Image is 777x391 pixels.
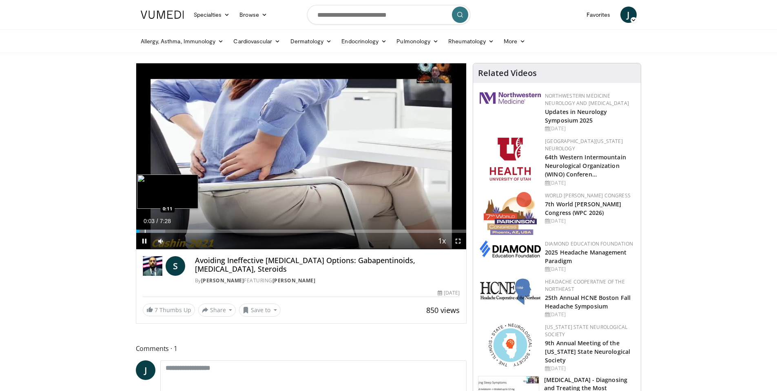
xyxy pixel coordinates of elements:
[392,33,443,49] a: Pulmonology
[545,311,634,318] div: [DATE]
[136,63,467,250] video-js: Video Player
[426,305,460,315] span: 850 views
[545,125,634,132] div: [DATE]
[545,240,633,247] a: Diamond Education Foundation
[545,278,625,293] a: Headache Cooperative of the Northeast
[545,294,631,310] a: 25th Annual HCNE Boston Fall Headache Symposium
[198,304,236,317] button: Share
[545,339,630,364] a: 9th Annual Meeting of the [US_STATE] State Neurological Society
[478,68,537,78] h4: Related Videos
[480,278,541,305] img: 6c52f715-17a6-4da1-9b6c-8aaf0ffc109f.jpg.150x105_q85_autocrop_double_scale_upscale_version-0.2.jpg
[545,324,627,338] a: [US_STATE] State Neurological Society
[307,5,470,25] input: Search topics, interventions
[336,33,392,49] a: Endocrinology
[450,233,466,249] button: Fullscreen
[144,218,155,224] span: 0:03
[545,248,626,265] a: 2025 Headache Management Paradigm
[195,277,460,284] div: By FEATURING
[136,360,155,380] a: J
[195,256,460,274] h4: Avoiding Ineffective [MEDICAL_DATA] Options: Gabapentinoids, [MEDICAL_DATA], Steroids
[286,33,337,49] a: Dermatology
[160,218,171,224] span: 7:28
[545,266,634,273] div: [DATE]
[136,230,467,233] div: Progress Bar
[136,343,467,354] span: Comments 1
[545,217,634,225] div: [DATE]
[545,200,621,217] a: 7th World [PERSON_NAME] Congress (WPC 2026)
[434,233,450,249] button: Playback Rate
[480,92,541,104] img: 2a462fb6-9365-492a-ac79-3166a6f924d8.png.150x105_q85_autocrop_double_scale_upscale_version-0.2.jpg
[136,33,229,49] a: Allergy, Asthma, Immunology
[235,7,272,23] a: Browse
[137,174,198,209] img: image.jpeg
[545,138,623,152] a: [GEOGRAPHIC_DATA][US_STATE] Neurology
[239,304,281,317] button: Save to
[484,192,537,235] img: 16fe1da8-a9a0-4f15-bd45-1dd1acf19c34.png.150x105_q85_autocrop_double_scale_upscale_version-0.2.png
[136,233,153,249] button: Pause
[499,33,530,49] a: More
[155,306,158,314] span: 7
[582,7,615,23] a: Favorites
[545,365,634,372] div: [DATE]
[228,33,285,49] a: Cardiovascular
[143,256,162,276] img: Dr. Sergey Motov
[480,240,541,257] img: d0406666-9e5f-4b94-941b-f1257ac5ccaf.png.150x105_q85_autocrop_double_scale_upscale_version-0.2.png
[545,108,607,124] a: Updates in Neurology Symposium 2025
[490,138,531,181] img: f6362829-b0a3-407d-a044-59546adfd345.png.150x105_q85_autocrop_double_scale_upscale_version-0.2.png
[201,277,244,284] a: [PERSON_NAME]
[143,304,195,316] a: 7 Thumbs Up
[545,153,626,178] a: 64th Western Intermountain Neurological Organization (WINO) Conferen…
[166,256,185,276] a: S
[489,324,532,366] img: 71a8b48c-8850-4916-bbdd-e2f3ccf11ef9.png.150x105_q85_autocrop_double_scale_upscale_version-0.2.png
[157,218,158,224] span: /
[545,92,629,107] a: Northwestern Medicine Neurology and [MEDICAL_DATA]
[545,192,631,199] a: World [PERSON_NAME] Congress
[438,289,460,297] div: [DATE]
[141,11,184,19] img: VuMedi Logo
[189,7,235,23] a: Specialties
[620,7,637,23] a: J
[272,277,316,284] a: [PERSON_NAME]
[545,179,634,187] div: [DATE]
[153,233,169,249] button: Mute
[443,33,499,49] a: Rheumatology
